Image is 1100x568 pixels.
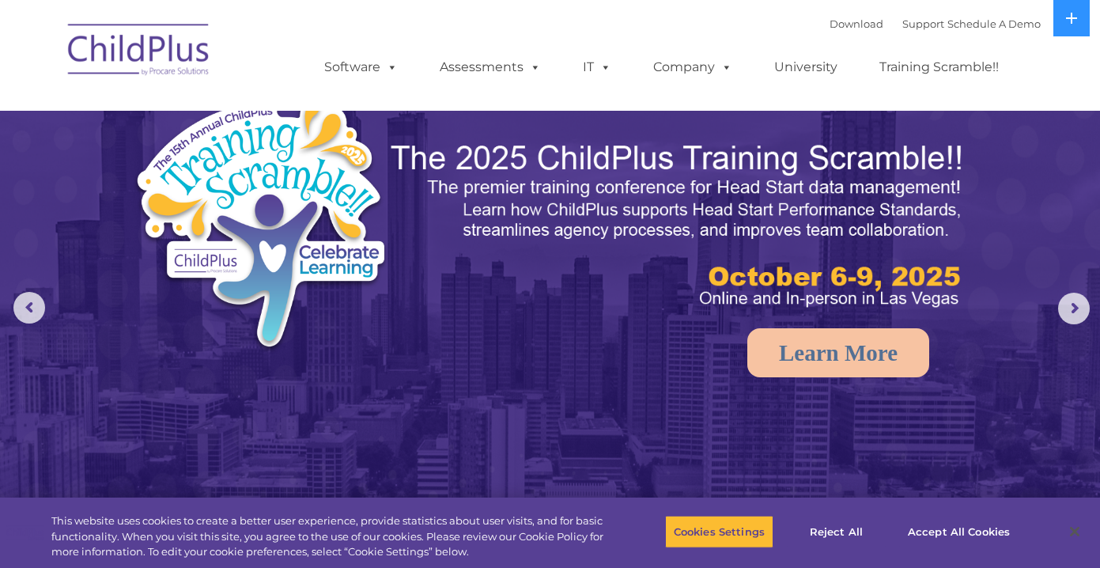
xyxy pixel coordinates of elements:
[902,17,944,30] a: Support
[51,513,605,560] div: This website uses cookies to create a better user experience, provide statistics about user visit...
[308,51,414,83] a: Software
[787,515,886,548] button: Reject All
[1057,514,1092,549] button: Close
[60,13,218,92] img: ChildPlus by Procare Solutions
[830,17,1041,30] font: |
[220,104,268,116] span: Last name
[758,51,853,83] a: University
[665,515,773,548] button: Cookies Settings
[947,17,1041,30] a: Schedule A Demo
[899,515,1019,548] button: Accept All Cookies
[747,328,929,377] a: Learn More
[830,17,883,30] a: Download
[220,169,287,181] span: Phone number
[637,51,748,83] a: Company
[424,51,557,83] a: Assessments
[567,51,627,83] a: IT
[864,51,1015,83] a: Training Scramble!!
